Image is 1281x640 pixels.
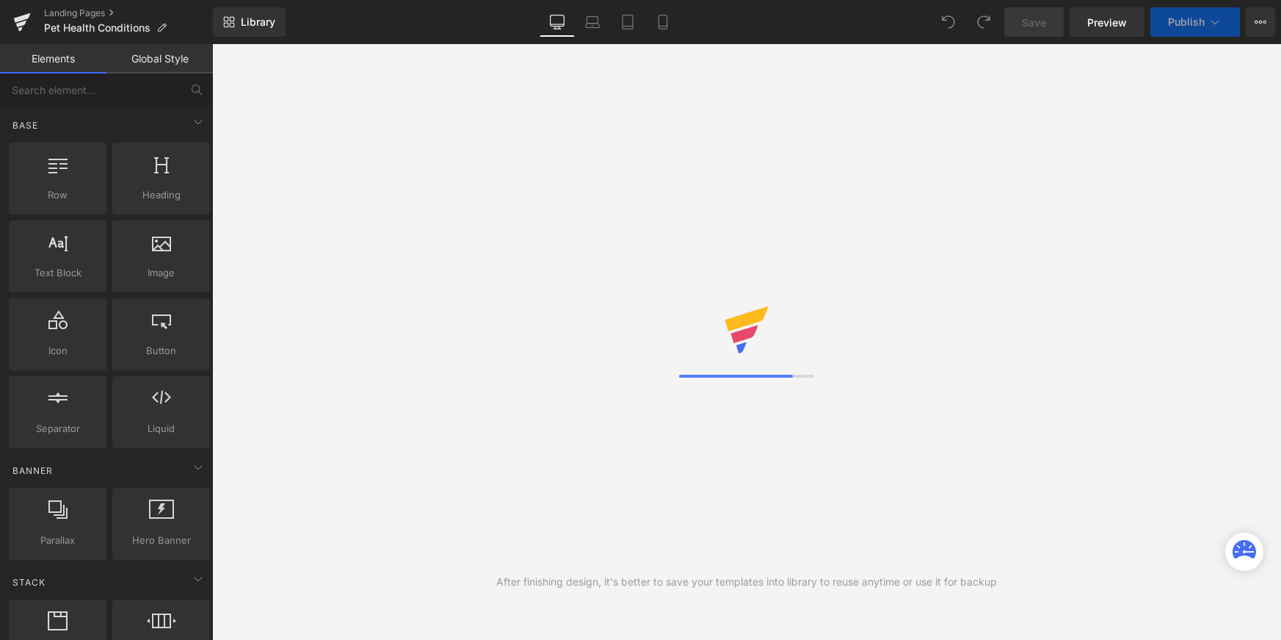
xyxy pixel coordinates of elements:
span: Base [11,118,40,132]
span: Image [117,265,206,281]
a: Desktop [540,7,575,37]
span: Stack [11,575,47,589]
a: Mobile [645,7,681,37]
span: Icon [13,343,102,359]
span: Text Block [13,265,102,281]
span: Heading [117,187,206,203]
span: Banner [11,464,54,478]
div: After finishing design, it's better to save your templates into library to reuse anytime or use i... [496,574,997,590]
a: Preview [1070,7,1144,37]
button: Redo [969,7,998,37]
a: Laptop [575,7,610,37]
span: Row [13,187,102,203]
a: Global Style [106,44,213,73]
a: Landing Pages [44,7,213,19]
span: Preview [1087,15,1127,30]
span: Liquid [117,421,206,436]
a: Tablet [610,7,645,37]
span: Publish [1168,16,1205,28]
span: Button [117,343,206,359]
span: Pet Health Conditions [44,22,150,34]
a: New Library [213,7,286,37]
button: Publish [1150,7,1240,37]
button: Undo [934,7,963,37]
button: More [1246,7,1275,37]
span: Hero Banner [117,533,206,548]
span: Save [1022,15,1046,30]
span: Separator [13,421,102,436]
span: Parallax [13,533,102,548]
span: Library [241,15,275,29]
